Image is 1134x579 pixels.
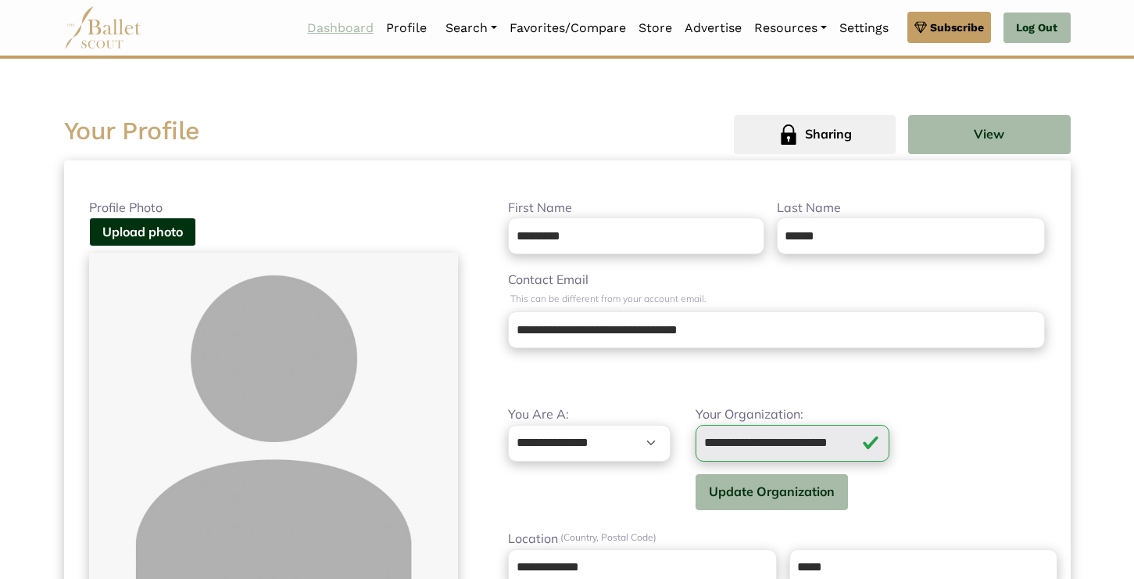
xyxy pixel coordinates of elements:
[696,474,848,511] button: Update Organization
[907,12,991,43] a: Subscribe
[632,12,678,45] a: Store
[508,270,1045,290] label: Contact Email
[696,405,1046,425] label: Your Organization:
[495,529,1057,549] label: Location
[89,198,459,218] label: Profile Photo
[805,124,852,145] span: Sharing
[914,19,927,36] img: gem.svg
[508,198,764,218] label: First Name
[558,529,656,549] span: (Country, Postal Code)
[734,115,896,154] button: Sharing
[748,12,833,45] a: Resources
[380,12,433,45] a: Profile
[678,12,748,45] a: Advertise
[503,12,632,45] a: Favorites/Compare
[930,19,984,36] span: Subscribe
[89,218,196,246] button: Upload photo
[508,290,1045,308] p: This can be different from your account email.
[1003,13,1070,44] a: Log Out
[301,12,380,45] a: Dashboard
[833,12,895,45] a: Settings
[64,115,555,148] h2: Your Profile
[908,115,1070,154] button: View
[508,405,671,425] label: You Are A:
[439,12,503,45] a: Search
[777,198,1046,218] label: Last Name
